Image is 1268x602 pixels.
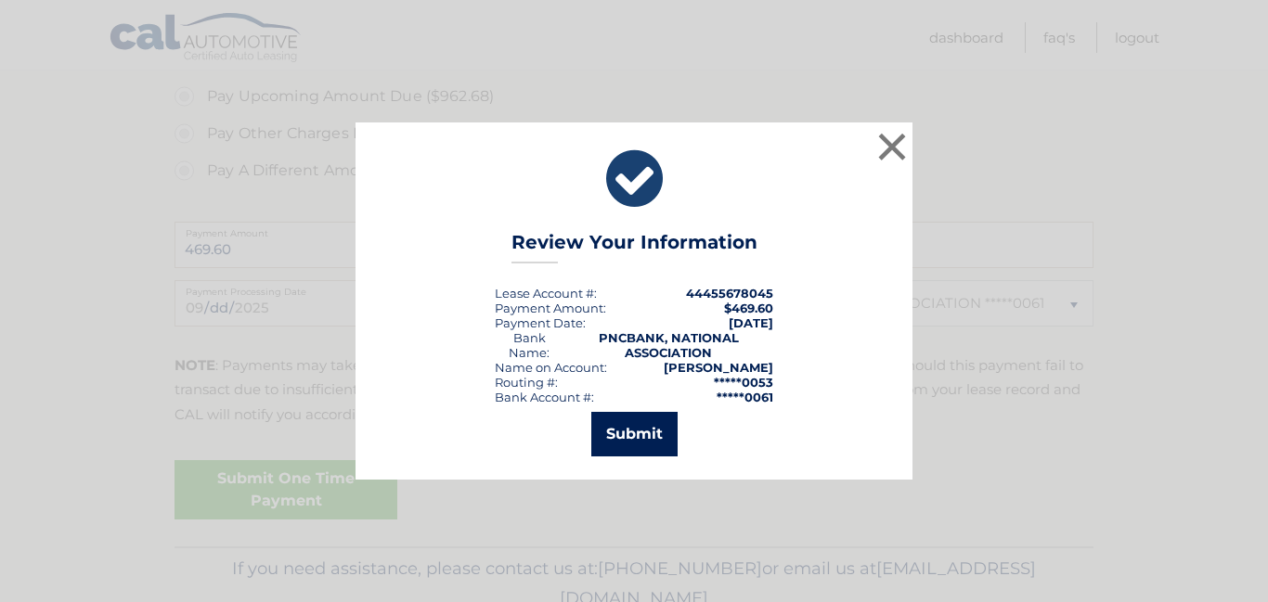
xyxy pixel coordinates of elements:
[495,315,586,330] div: :
[495,390,594,404] div: Bank Account #:
[599,330,739,360] strong: PNCBANK, NATIONAL ASSOCIATION
[495,286,597,301] div: Lease Account #:
[591,412,678,456] button: Submit
[495,301,606,315] div: Payment Amount:
[511,231,757,263] h3: Review Your Information
[664,360,773,375] strong: [PERSON_NAME]
[686,286,773,301] strong: 44455678045
[729,315,773,330] span: [DATE]
[495,375,558,390] div: Routing #:
[724,301,773,315] span: $469.60
[495,360,607,375] div: Name on Account:
[873,128,911,165] button: ×
[495,315,583,330] span: Payment Date
[495,330,563,360] div: Bank Name:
